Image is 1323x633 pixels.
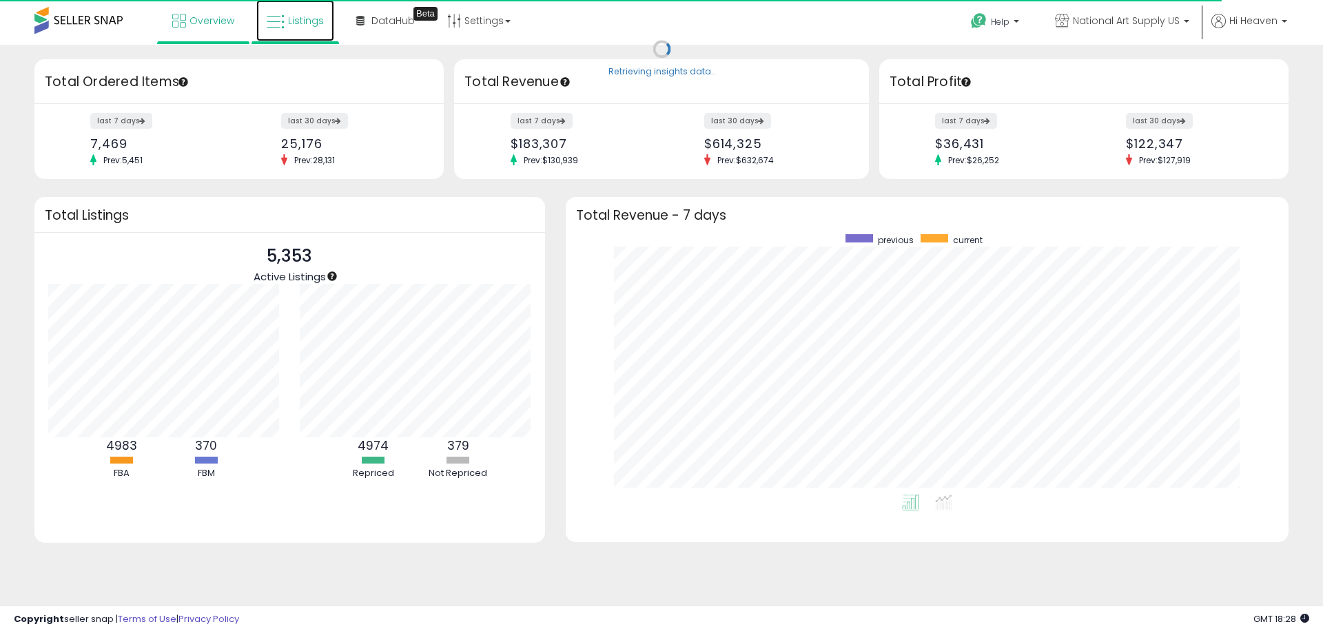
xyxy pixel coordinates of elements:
[14,612,64,625] strong: Copyright
[447,437,469,454] b: 379
[953,234,983,246] span: current
[45,72,433,92] h3: Total Ordered Items
[710,154,781,166] span: Prev: $632,674
[178,612,239,625] a: Privacy Policy
[287,154,342,166] span: Prev: 28,131
[1126,113,1193,129] label: last 30 days
[106,437,137,454] b: 4983
[288,14,324,28] span: Listings
[371,14,415,28] span: DataHub
[890,72,1278,92] h3: Total Profit
[413,7,438,21] div: Tooltip anchor
[464,72,859,92] h3: Total Revenue
[45,210,535,220] h3: Total Listings
[1126,136,1264,151] div: $122,347
[935,113,997,129] label: last 7 days
[80,467,163,480] div: FBA
[358,437,389,454] b: 4974
[90,113,152,129] label: last 7 days
[935,136,1074,151] div: $36,431
[332,467,415,480] div: Repriced
[254,269,326,284] span: Active Listings
[704,136,845,151] div: $614,325
[608,66,715,79] div: Retrieving insights data..
[281,113,348,129] label: last 30 days
[326,270,338,282] div: Tooltip anchor
[511,136,651,151] div: $183,307
[165,467,247,480] div: FBM
[960,2,1033,45] a: Help
[1211,14,1287,45] a: Hi Heaven
[1132,154,1198,166] span: Prev: $127,919
[517,154,585,166] span: Prev: $130,939
[1229,14,1278,28] span: Hi Heaven
[941,154,1006,166] span: Prev: $26,252
[960,76,972,88] div: Tooltip anchor
[195,437,217,454] b: 370
[254,243,326,269] p: 5,353
[1253,612,1309,625] span: 2025-10-10 18:28 GMT
[281,136,420,151] div: 25,176
[878,234,914,246] span: previous
[559,76,571,88] div: Tooltip anchor
[417,467,500,480] div: Not Repriced
[970,12,987,30] i: Get Help
[511,113,573,129] label: last 7 days
[704,113,771,129] label: last 30 days
[1073,14,1180,28] span: National Art Supply US
[991,16,1009,28] span: Help
[118,612,176,625] a: Terms of Use
[576,210,1278,220] h3: Total Revenue - 7 days
[90,136,229,151] div: 7,469
[14,613,239,626] div: seller snap | |
[96,154,150,166] span: Prev: 5,451
[189,14,234,28] span: Overview
[177,76,189,88] div: Tooltip anchor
